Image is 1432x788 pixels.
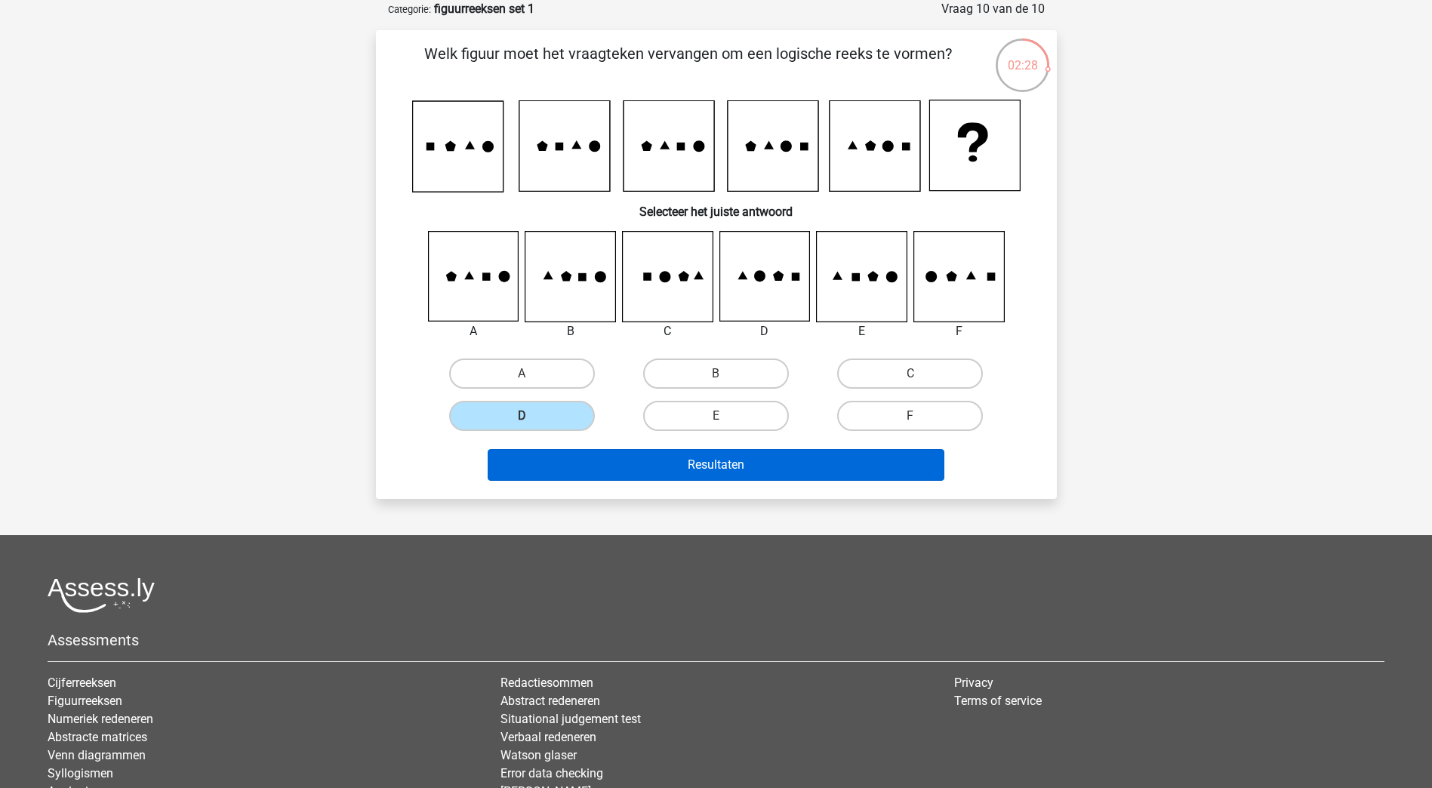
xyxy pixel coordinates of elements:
div: F [902,322,1016,340]
p: Welk figuur moet het vraagteken vervangen om een logische reeks te vormen? [400,42,976,88]
label: A [449,359,595,389]
h5: Assessments [48,631,1384,649]
a: Syllogismen [48,766,113,780]
label: E [643,401,789,431]
a: Watson glaser [500,748,577,762]
div: E [805,322,919,340]
a: Privacy [954,676,993,690]
button: Resultaten [488,449,944,481]
a: Error data checking [500,766,603,780]
label: C [837,359,983,389]
label: B [643,359,789,389]
a: Situational judgement test [500,712,641,726]
a: Abstract redeneren [500,694,600,708]
h6: Selecteer het juiste antwoord [400,192,1033,219]
small: Categorie: [388,4,431,15]
img: Assessly logo [48,577,155,613]
a: Verbaal redeneren [500,730,596,744]
div: C [611,322,725,340]
label: F [837,401,983,431]
div: 02:28 [994,37,1051,75]
a: Abstracte matrices [48,730,147,744]
div: A [417,322,531,340]
a: Terms of service [954,694,1042,708]
a: Venn diagrammen [48,748,146,762]
div: D [708,322,822,340]
div: B [513,322,627,340]
label: D [449,401,595,431]
strong: figuurreeksen set 1 [434,2,534,16]
a: Cijferreeksen [48,676,116,690]
a: Redactiesommen [500,676,593,690]
a: Figuurreeksen [48,694,122,708]
a: Numeriek redeneren [48,712,153,726]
